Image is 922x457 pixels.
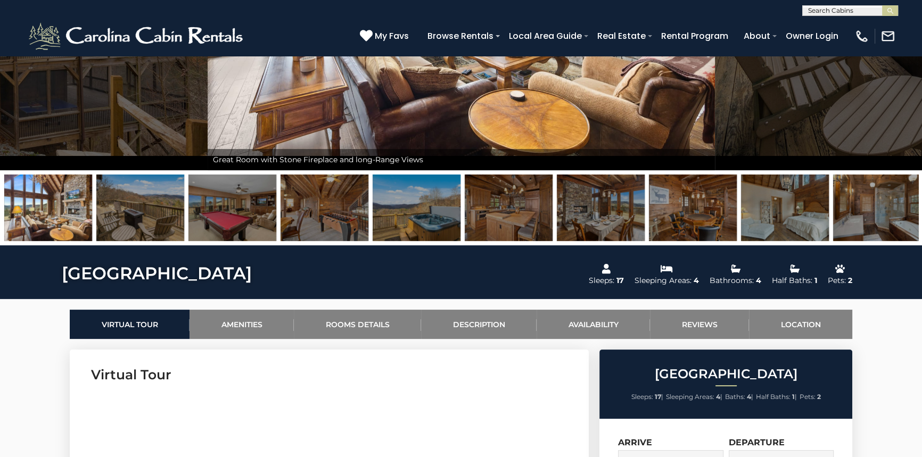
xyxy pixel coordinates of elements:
[592,27,651,45] a: Real Estate
[741,175,829,241] img: 163270785
[373,175,460,241] img: 163270779
[756,390,797,404] li: |
[537,310,650,339] a: Availability
[422,27,499,45] a: Browse Rentals
[294,310,421,339] a: Rooms Details
[375,29,409,43] span: My Favs
[792,393,795,401] strong: 1
[557,175,645,241] img: 163270781
[666,393,714,401] span: Sleeping Areas:
[504,27,587,45] a: Local Area Guide
[91,365,567,384] h3: Virtual Tour
[618,437,652,447] label: Arrive
[631,390,663,404] li: |
[749,310,852,339] a: Location
[190,310,294,339] a: Amenities
[880,29,895,44] img: mail-regular-white.png
[650,310,749,339] a: Reviews
[208,149,715,170] div: Great Room with Stone Fireplace and long-Range Views
[70,310,190,339] a: Virtual Tour
[360,29,411,43] a: My Favs
[27,20,248,52] img: White-1-2.png
[656,27,734,45] a: Rental Program
[188,175,276,241] img: 163270765
[833,175,921,241] img: 163270763
[655,393,661,401] strong: 17
[725,393,745,401] span: Baths:
[281,175,368,241] img: 163270778
[780,27,844,45] a: Owner Login
[817,393,821,401] strong: 2
[631,393,653,401] span: Sleeps:
[602,367,850,381] h2: [GEOGRAPHIC_DATA]
[716,393,720,401] strong: 4
[725,390,753,404] li: |
[421,310,537,339] a: Description
[649,175,737,241] img: 163270783
[800,393,816,401] span: Pets:
[666,390,722,404] li: |
[4,175,92,241] img: 163270761
[465,175,553,241] img: 163270780
[756,393,791,401] span: Half Baths:
[729,437,785,447] label: Departure
[96,175,184,241] img: 163270773
[747,393,751,401] strong: 4
[738,27,776,45] a: About
[854,29,869,44] img: phone-regular-white.png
